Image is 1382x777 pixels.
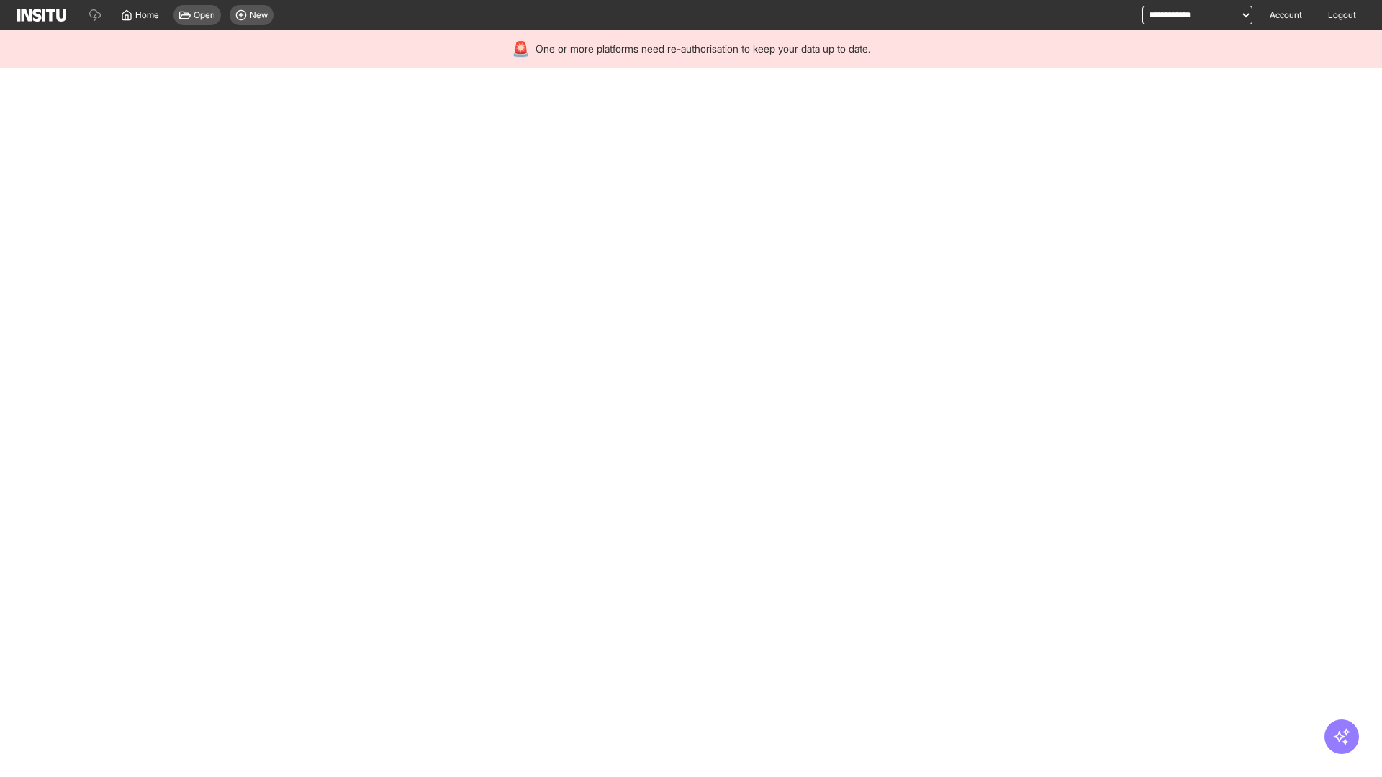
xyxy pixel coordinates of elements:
[135,9,159,21] span: Home
[17,9,66,22] img: Logo
[536,42,870,56] span: One or more platforms need re-authorisation to keep your data up to date.
[512,39,530,59] div: 🚨
[250,9,268,21] span: New
[194,9,215,21] span: Open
